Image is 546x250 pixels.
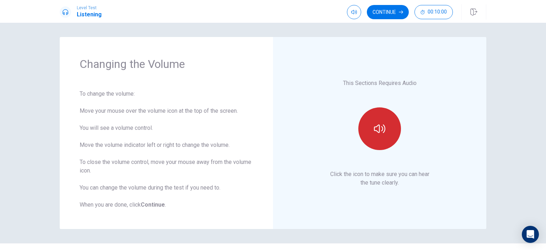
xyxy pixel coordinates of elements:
h1: Changing the Volume [80,57,253,71]
b: Continue [141,201,165,208]
h1: Listening [77,10,102,19]
div: To change the volume: Move your mouse over the volume icon at the top of the screen. You will see... [80,90,253,209]
span: 00:10:00 [428,9,447,15]
button: 00:10:00 [414,5,453,19]
button: Continue [367,5,409,19]
p: This Sections Requires Audio [343,79,417,87]
p: Click the icon to make sure you can hear the tune clearly. [330,170,429,187]
div: Open Intercom Messenger [522,226,539,243]
span: Level Test [77,5,102,10]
